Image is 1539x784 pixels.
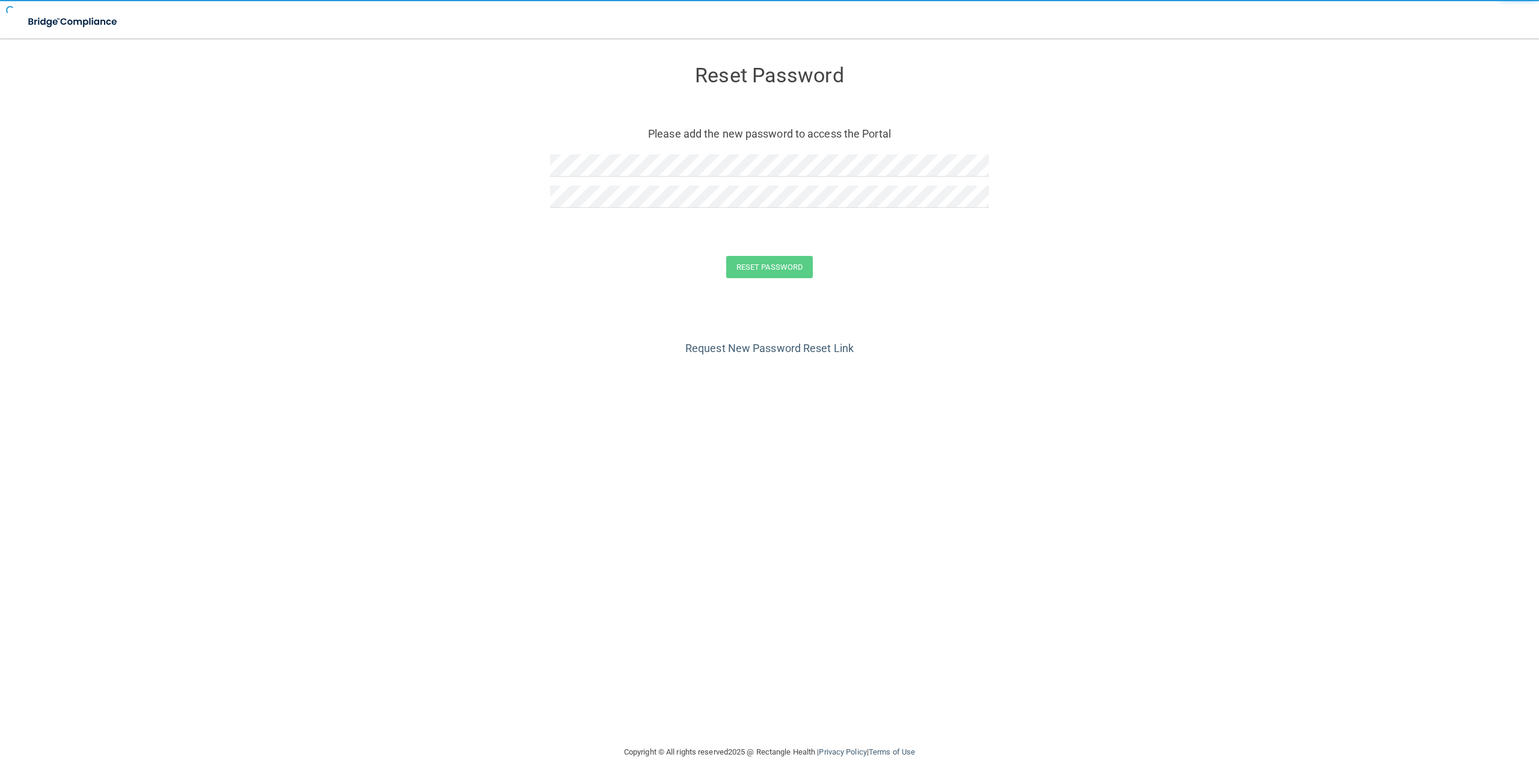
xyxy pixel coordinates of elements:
a: Terms of Use [869,747,915,756]
a: Privacy Policy [819,747,866,756]
p: Please add the new password to access the Portal [559,124,980,144]
h3: Reset Password [550,64,989,87]
button: Reset Password [726,256,813,278]
a: Request New Password Reset Link [685,342,854,354]
img: bridge_compliance_login_screen.278c3ca4.svg [18,10,129,34]
div: Copyright © All rights reserved 2025 @ Rectangle Health | | [550,733,989,771]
